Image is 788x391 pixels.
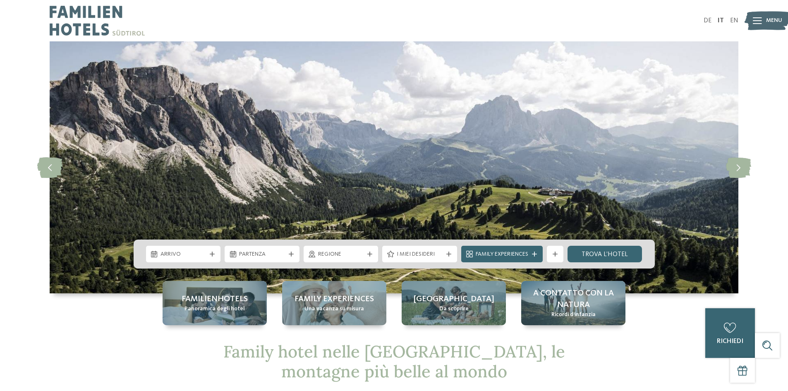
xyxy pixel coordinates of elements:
[182,293,248,305] span: Familienhotels
[718,17,724,24] a: IT
[568,246,642,262] a: trova l’hotel
[223,341,565,382] span: Family hotel nelle [GEOGRAPHIC_DATA], le montagne più belle al mondo
[414,293,494,305] span: [GEOGRAPHIC_DATA]
[318,250,364,259] span: Regione
[160,250,206,259] span: Arrivo
[476,250,528,259] span: Family Experiences
[717,338,743,345] span: richiedi
[304,305,364,313] span: Una vacanza su misura
[529,288,617,311] span: A contatto con la natura
[705,308,755,358] a: richiedi
[163,281,267,325] a: Family hotel nelle Dolomiti: una vacanza nel regno dei Monti Pallidi Familienhotels Panoramica de...
[704,17,711,24] a: DE
[239,250,285,259] span: Partenza
[439,305,469,313] span: Da scoprire
[397,250,443,259] span: I miei desideri
[50,41,738,293] img: Family hotel nelle Dolomiti: una vacanza nel regno dei Monti Pallidi
[551,311,596,319] span: Ricordi d’infanzia
[184,305,245,313] span: Panoramica degli hotel
[402,281,506,325] a: Family hotel nelle Dolomiti: una vacanza nel regno dei Monti Pallidi [GEOGRAPHIC_DATA] Da scoprire
[730,17,738,24] a: EN
[295,293,374,305] span: Family experiences
[766,17,782,25] span: Menu
[282,281,386,325] a: Family hotel nelle Dolomiti: una vacanza nel regno dei Monti Pallidi Family experiences Una vacan...
[521,281,625,325] a: Family hotel nelle Dolomiti: una vacanza nel regno dei Monti Pallidi A contatto con la natura Ric...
